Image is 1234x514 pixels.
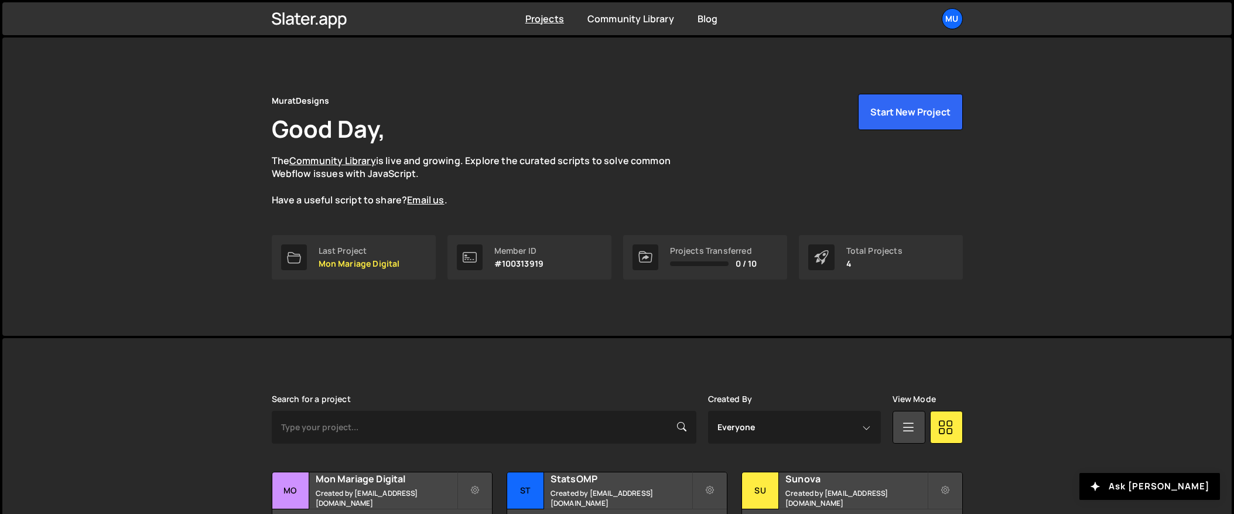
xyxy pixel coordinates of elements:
[698,12,718,25] a: Blog
[893,394,936,404] label: View Mode
[407,193,444,206] a: Email us
[846,246,903,256] div: Total Projects
[272,394,351,404] label: Search for a project
[551,488,692,508] small: Created by [EMAIL_ADDRESS][DOMAIN_NAME]
[587,12,674,25] a: Community Library
[785,472,927,485] h2: Sunova
[494,246,544,256] div: Member ID
[507,472,544,509] div: St
[272,154,693,207] p: The is live and growing. Explore the curated scripts to solve common Webflow issues with JavaScri...
[785,488,927,508] small: Created by [EMAIL_ADDRESS][DOMAIN_NAME]
[525,12,564,25] a: Projects
[858,94,963,130] button: Start New Project
[272,235,436,280] a: Last Project Mon Mariage Digital
[316,472,457,485] h2: Mon Mariage Digital
[551,472,692,485] h2: StatsOMP
[942,8,963,29] a: Mu
[846,259,903,268] p: 4
[316,488,457,508] small: Created by [EMAIL_ADDRESS][DOMAIN_NAME]
[742,472,779,509] div: Su
[272,411,696,444] input: Type your project...
[272,94,330,108] div: MuratDesigns
[736,259,757,268] span: 0 / 10
[708,394,753,404] label: Created By
[289,154,376,167] a: Community Library
[319,259,400,268] p: Mon Mariage Digital
[1079,473,1220,500] button: Ask [PERSON_NAME]
[494,259,544,268] p: #100313919
[272,113,385,145] h1: Good Day,
[272,472,309,509] div: Mo
[319,246,400,256] div: Last Project
[670,246,757,256] div: Projects Transferred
